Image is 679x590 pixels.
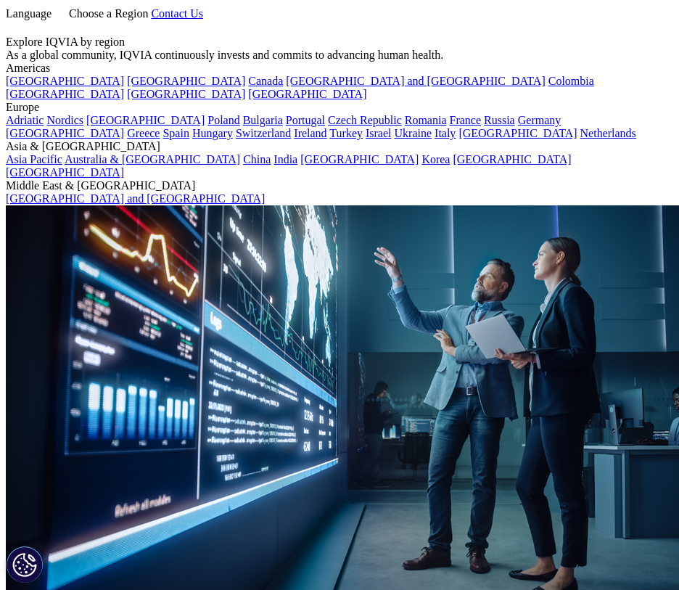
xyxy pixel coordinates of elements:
a: [GEOGRAPHIC_DATA] [6,75,124,87]
a: Portugal [286,114,325,126]
a: [GEOGRAPHIC_DATA] [127,88,245,100]
a: [GEOGRAPHIC_DATA] [6,166,124,179]
a: Spain [162,127,189,139]
a: Asia Pacific [6,153,62,165]
a: Australia & [GEOGRAPHIC_DATA] [65,153,240,165]
a: [GEOGRAPHIC_DATA] and [GEOGRAPHIC_DATA] [286,75,545,87]
a: Czech Republic [328,114,402,126]
span: Language [6,7,52,20]
a: Hungary [192,127,233,139]
a: Greece [127,127,160,139]
a: [GEOGRAPHIC_DATA] [6,127,124,139]
a: Adriatic [6,114,44,126]
a: Contact Us [151,7,203,20]
a: Russia [484,114,515,126]
div: Europe [6,101,673,114]
a: Germany [518,114,561,126]
div: Asia & [GEOGRAPHIC_DATA] [6,140,673,153]
a: Korea [421,153,450,165]
a: Ukraine [395,127,432,139]
a: [GEOGRAPHIC_DATA] [458,127,577,139]
div: As a global community, IQVIA continuously invests and commits to advancing human health. [6,49,673,62]
div: Explore IQVIA by region [6,36,673,49]
a: Colombia [548,75,594,87]
a: Romania [405,114,447,126]
a: Italy [435,127,456,139]
a: Israel [366,127,392,139]
span: Choose a Region [69,7,148,20]
a: [GEOGRAPHIC_DATA] and [GEOGRAPHIC_DATA] [6,192,265,205]
div: Americas [6,62,673,75]
button: Cookies Settings [7,546,43,583]
a: China [243,153,271,165]
a: [GEOGRAPHIC_DATA] [127,75,245,87]
a: Netherlands [580,127,636,139]
a: France [450,114,482,126]
a: [GEOGRAPHIC_DATA] [453,153,571,165]
a: Turkey [329,127,363,139]
div: Middle East & [GEOGRAPHIC_DATA] [6,179,673,192]
a: [GEOGRAPHIC_DATA] [86,114,205,126]
a: Nordics [46,114,83,126]
a: Ireland [294,127,326,139]
a: Switzerland [236,127,291,139]
a: [GEOGRAPHIC_DATA] [248,88,366,100]
a: Canada [248,75,283,87]
a: [GEOGRAPHIC_DATA] [300,153,419,165]
a: Bulgaria [243,114,283,126]
a: India [273,153,297,165]
a: [GEOGRAPHIC_DATA] [6,88,124,100]
a: Poland [207,114,239,126]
